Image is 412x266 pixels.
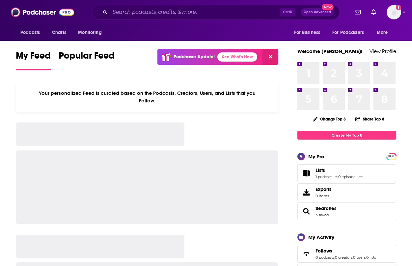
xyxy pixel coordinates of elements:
div: My Activity [308,234,334,240]
img: User Profile [387,5,401,19]
a: Follows [316,248,376,254]
span: For Podcasters [332,28,364,37]
span: Logged in as JohnJMudgett [387,5,401,19]
span: Exports [316,186,332,192]
a: Lists [316,167,363,173]
p: Podchaser Update! [174,54,215,60]
span: New [322,4,334,10]
a: 0 lists [366,255,376,260]
a: Show notifications dropdown [352,7,363,18]
input: Search podcasts, credits, & more... [110,7,280,17]
span: Ctrl K [280,8,295,16]
a: Searches [316,205,337,211]
a: 0 creators [335,255,352,260]
a: Lists [300,169,313,178]
span: Searches [297,202,396,220]
span: My Feed [16,50,51,65]
span: More [377,28,388,37]
button: open menu [328,26,373,39]
a: Searches [300,207,313,216]
a: 0 podcasts [316,255,334,260]
span: Lists [297,164,396,182]
span: Lists [316,167,325,173]
span: Open Advanced [304,11,331,14]
a: My Feed [16,50,51,70]
span: Monitoring [78,28,101,37]
a: Charts [48,26,70,39]
img: Podchaser - Follow, Share and Rate Podcasts [11,6,74,18]
button: Show profile menu [387,5,401,19]
a: 0 episode lists [338,174,363,179]
span: Popular Feed [59,50,115,65]
a: Exports [297,183,396,201]
span: 0 items [316,194,332,198]
div: Search podcasts, credits, & more... [92,5,340,20]
a: Follows [300,249,313,258]
button: Share Top 8 [355,113,385,125]
span: Podcasts [20,28,40,37]
span: Exports [300,188,313,197]
svg: Add a profile image [396,5,401,10]
button: open menu [73,26,110,39]
a: PRO [387,154,395,159]
a: 3 saved [316,213,329,217]
button: Change Top 8 [309,115,350,123]
span: Charts [52,28,66,37]
div: My Pro [308,153,324,160]
button: open menu [372,26,396,39]
span: Follows [297,245,396,263]
button: open menu [289,26,328,39]
a: Create My Top 8 [297,131,396,140]
a: Show notifications dropdown [369,7,379,18]
a: Popular Feed [59,50,115,70]
button: open menu [16,26,48,39]
a: View Profile [370,48,396,54]
button: Open AdvancedNew [301,8,334,16]
span: Follows [316,248,332,254]
a: See What's New [217,52,257,62]
a: 0 users [353,255,366,260]
span: For Business [294,28,320,37]
a: 1 podcast list [316,174,338,179]
div: Your personalized Feed is curated based on the Podcasts, Creators, Users, and Lists that you Follow. [16,82,278,112]
a: Welcome [PERSON_NAME]! [297,48,363,54]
